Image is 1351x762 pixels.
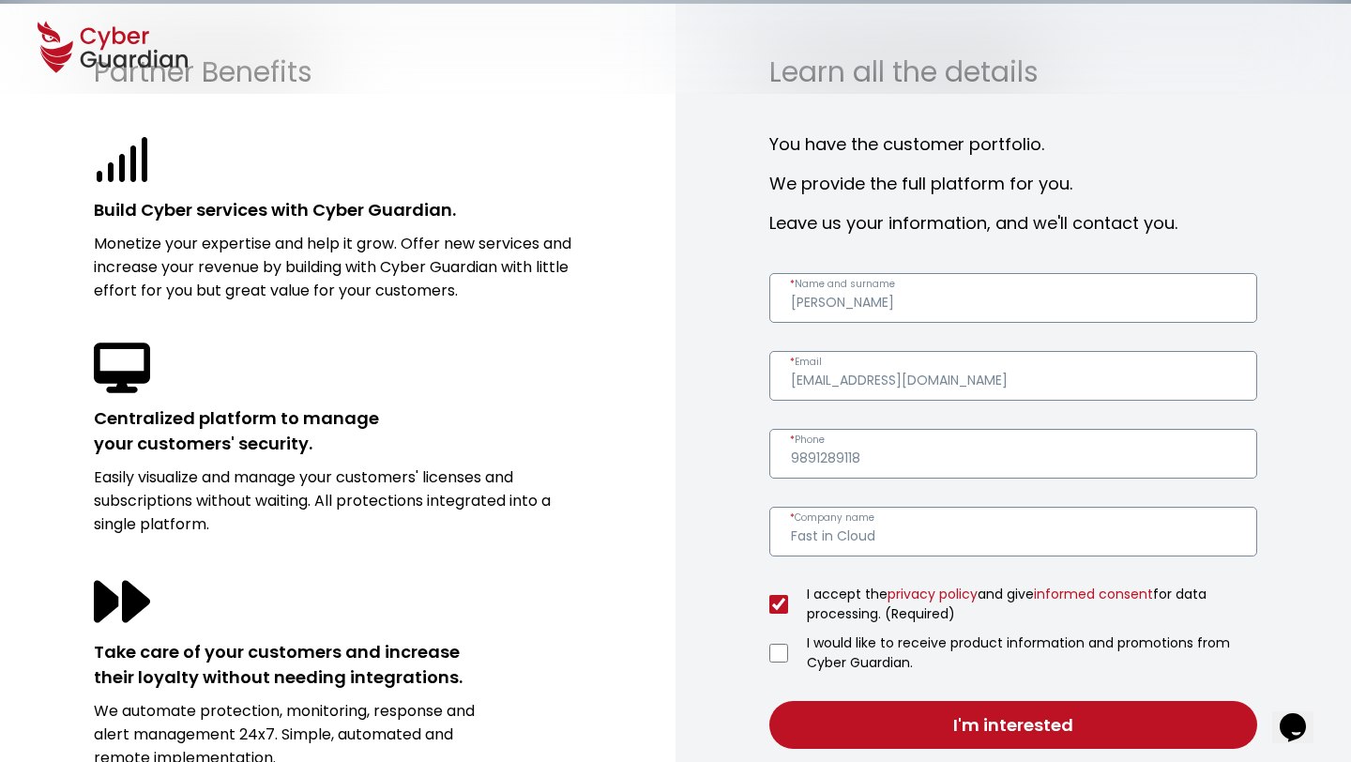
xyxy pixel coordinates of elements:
[769,131,1257,157] h4: You have the customer portfolio.
[1034,585,1153,603] a: informed consent
[769,210,1257,236] h4: Leave us your information, and we'll contact you.
[769,171,1257,196] h4: We provide the full platform for you.
[807,585,1257,624] label: I accept the and give for data processing. (Required)
[94,640,463,689] strong: Take care of your customers and increase their loyalty without needing integrations.
[94,465,582,536] p: Easily visualize and manage your customers' licenses and subscriptions without waiting. All prote...
[888,585,978,603] a: privacy policy
[1272,687,1332,743] iframe: chat widget
[769,701,1257,749] button: I'm interested
[807,633,1257,673] label: I would like to receive product information and promotions from Cyber Guardian.
[769,429,1257,479] input: Enter a valid phone number.
[94,232,582,302] p: Monetize your expertise and help it grow. Offer new services and increase your revenue by buildin...
[94,406,379,455] strong: Centralized platform to manage your customers' security.
[94,198,456,221] strong: Build Cyber services with Cyber Guardian.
